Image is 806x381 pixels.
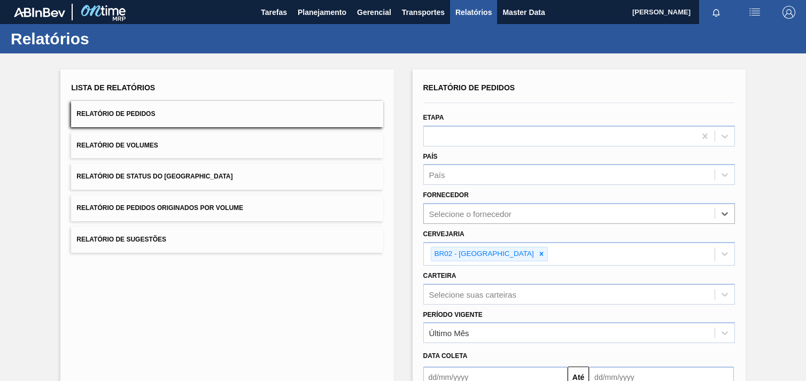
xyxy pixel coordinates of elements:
[71,195,383,221] button: Relatório de Pedidos Originados por Volume
[14,7,65,17] img: TNhmsLtSVTkK8tSr43FrP2fwEKptu5GPRR3wAAAABJRU5ErkJggg==
[76,142,158,149] span: Relatório de Volumes
[423,191,469,199] label: Fornecedor
[76,110,155,118] span: Relatório de Pedidos
[423,230,464,238] label: Cervejaria
[423,352,468,360] span: Data coleta
[261,6,287,19] span: Tarefas
[71,83,155,92] span: Lista de Relatórios
[455,6,492,19] span: Relatórios
[423,114,444,121] label: Etapa
[699,5,733,20] button: Notificações
[429,170,445,180] div: País
[71,164,383,190] button: Relatório de Status do [GEOGRAPHIC_DATA]
[11,33,200,45] h1: Relatórios
[76,173,232,180] span: Relatório de Status do [GEOGRAPHIC_DATA]
[298,6,346,19] span: Planejamento
[429,329,469,338] div: Último Mês
[429,290,516,299] div: Selecione suas carteiras
[782,6,795,19] img: Logout
[71,133,383,159] button: Relatório de Volumes
[431,247,536,261] div: BR02 - [GEOGRAPHIC_DATA]
[423,153,438,160] label: País
[423,272,456,279] label: Carteira
[423,83,515,92] span: Relatório de Pedidos
[748,6,761,19] img: userActions
[76,204,243,212] span: Relatório de Pedidos Originados por Volume
[76,236,166,243] span: Relatório de Sugestões
[502,6,545,19] span: Master Data
[423,311,483,318] label: Período Vigente
[71,101,383,127] button: Relatório de Pedidos
[71,227,383,253] button: Relatório de Sugestões
[357,6,391,19] span: Gerencial
[429,209,511,219] div: Selecione o fornecedor
[402,6,445,19] span: Transportes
